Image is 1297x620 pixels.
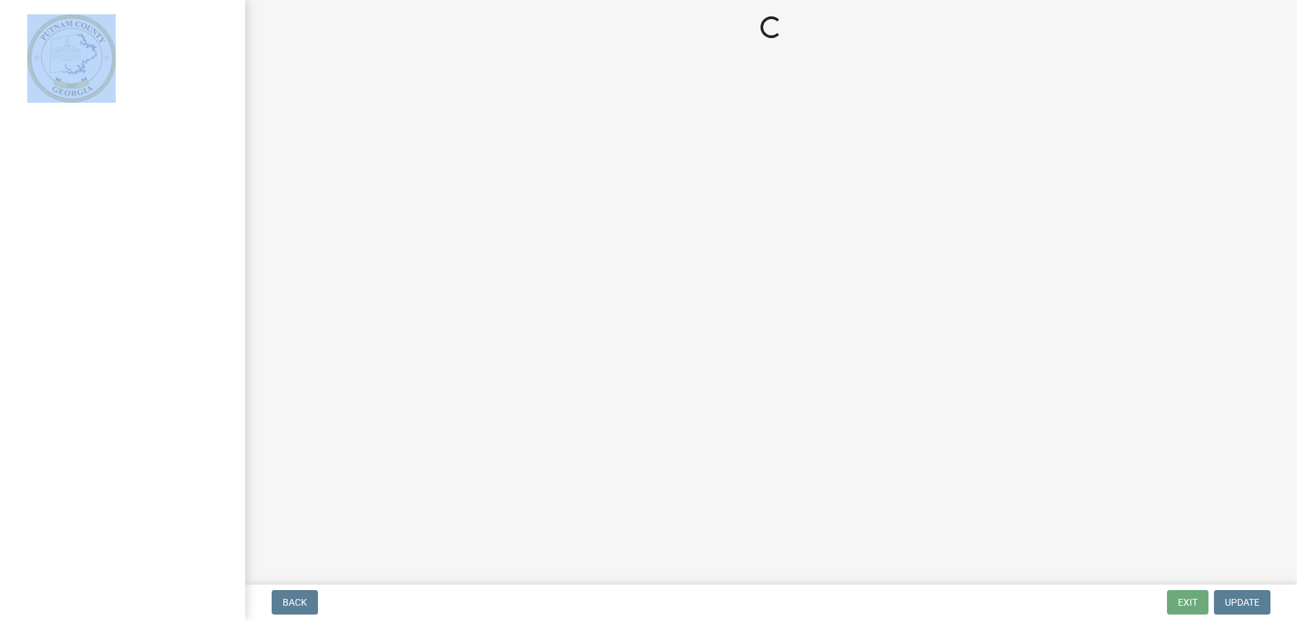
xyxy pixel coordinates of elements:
[272,590,318,615] button: Back
[1167,590,1208,615] button: Exit
[1214,590,1270,615] button: Update
[283,597,307,608] span: Back
[27,14,116,103] img: Putnam County, Georgia
[1225,597,1260,608] span: Update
